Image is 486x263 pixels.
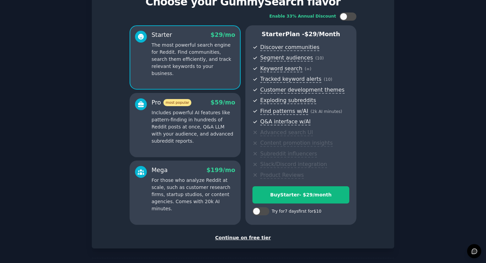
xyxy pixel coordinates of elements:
[207,167,235,173] span: $ 199 /mo
[99,234,387,241] div: Continue on free tier
[310,109,342,114] span: ( 2k AI minutes )
[152,31,172,39] div: Starter
[152,109,235,145] p: Includes powerful AI features like pattern-finding in hundreds of Reddit posts at once, Q&A LLM w...
[260,76,321,83] span: Tracked keyword alerts
[152,42,235,77] p: The most powerful search engine for Reddit. Find communities, search them efficiently, and track ...
[260,140,333,147] span: Content promotion insights
[253,191,349,198] div: Buy Starter - $ 29 /month
[163,99,192,106] span: most popular
[260,150,317,158] span: Subreddit influencers
[260,118,310,125] span: Q&A interface w/AI
[211,31,235,38] span: $ 29 /mo
[252,30,349,39] p: Starter Plan -
[304,31,340,38] span: $ 29 /month
[260,161,327,168] span: Slack/Discord integration
[272,209,321,215] div: Try for 7 days first for $10
[260,87,345,94] span: Customer development themes
[260,65,302,72] span: Keyword search
[260,54,313,62] span: Segment audiences
[315,56,324,61] span: ( 10 )
[260,108,308,115] span: Find patterns w/AI
[152,177,235,212] p: For those who analyze Reddit at scale, such as customer research firms, startup studios, or conte...
[260,97,316,104] span: Exploding subreddits
[260,172,304,179] span: Product Reviews
[152,166,168,174] div: Mega
[269,14,336,20] div: Enable 33% Annual Discount
[211,99,235,106] span: $ 59 /mo
[305,67,312,71] span: ( ∞ )
[152,98,191,107] div: Pro
[260,129,313,136] span: Advanced search UI
[260,44,319,51] span: Discover communities
[324,77,332,82] span: ( 10 )
[252,186,349,204] button: BuyStarter- $29/month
